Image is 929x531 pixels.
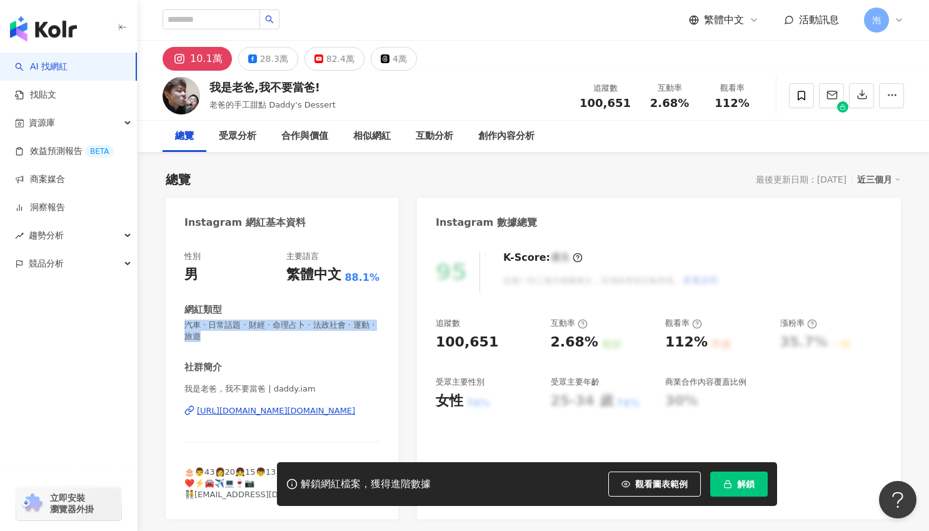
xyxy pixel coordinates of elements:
[15,201,65,214] a: 洞察報告
[190,50,223,68] div: 10.1萬
[175,129,194,144] div: 總覽
[15,61,68,73] a: searchAI 找網紅
[166,171,191,188] div: 總覽
[872,13,881,27] span: 泡
[197,405,355,417] div: [URL][DOMAIN_NAME][DOMAIN_NAME]
[50,492,94,515] span: 立即安裝 瀏覽器外掛
[163,47,232,71] button: 10.1萬
[163,77,200,114] img: KOL Avatar
[665,377,746,388] div: 商業合作內容覆蓋比例
[184,265,198,285] div: 男
[219,129,256,144] div: 受眾分析
[286,265,341,285] div: 繁體中文
[29,109,55,137] span: 資源庫
[184,251,201,262] div: 性別
[580,82,631,94] div: 追蹤數
[704,13,744,27] span: 繁體中文
[326,50,354,68] div: 82.4萬
[551,333,598,352] div: 2.68%
[209,79,336,95] div: 我是老爸,我不要當爸!
[799,14,839,26] span: 活動訊息
[436,216,537,230] div: Instagram 數據總覽
[184,405,379,417] a: [URL][DOMAIN_NAME][DOMAIN_NAME]
[286,251,319,262] div: 主要語言
[780,318,817,329] div: 漲粉率
[184,361,222,374] div: 社群簡介
[238,47,298,71] button: 28.3萬
[580,96,631,109] span: 100,651
[608,472,701,497] button: 觀看圖表範例
[15,173,65,186] a: 商案媒合
[436,377,485,388] div: 受眾主要性別
[665,318,702,329] div: 觀看率
[209,100,336,109] span: 老爸的手工甜點 Daddy's Dessert
[15,231,24,240] span: rise
[20,493,44,513] img: chrome extension
[371,47,417,71] button: 4萬
[635,479,688,489] span: 觀看圖表範例
[16,487,121,520] a: chrome extension立即安裝 瀏覽器外掛
[15,89,56,101] a: 找貼文
[551,377,600,388] div: 受眾主要年齡
[708,82,756,94] div: 觀看率
[29,250,64,278] span: 競品分析
[646,82,693,94] div: 互動率
[10,16,77,41] img: logo
[857,171,901,188] div: 近三個月
[301,478,431,491] div: 解鎖網紅檔案，獲得進階數據
[265,15,274,24] span: search
[184,303,222,316] div: 網紅類型
[478,129,535,144] div: 創作內容分析
[393,50,407,68] div: 4萬
[665,333,708,352] div: 112%
[650,97,689,109] span: 2.68%
[281,129,328,144] div: 合作與價值
[344,271,379,285] span: 88.1%
[710,472,768,497] button: 解鎖
[416,129,453,144] div: 互動分析
[29,221,64,250] span: 趨勢分析
[436,392,463,411] div: 女性
[260,50,288,68] div: 28.3萬
[184,320,379,342] span: 汽車 · 日常話題 · 財經 · 命理占卜 · 法政社會 · 運動 · 旅遊
[436,333,498,352] div: 100,651
[436,318,460,329] div: 追蹤數
[304,47,364,71] button: 82.4萬
[503,251,583,265] div: K-Score :
[715,97,750,109] span: 112%
[15,145,114,158] a: 效益預測報告BETA
[756,174,846,185] div: 最後更新日期：[DATE]
[184,216,306,230] div: Instagram 網紅基本資料
[184,383,379,395] span: 我是老爸，我不要當爸 | daddy.iam
[353,129,391,144] div: 相似網紅
[551,318,588,329] div: 互動率
[737,479,755,489] span: 解鎖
